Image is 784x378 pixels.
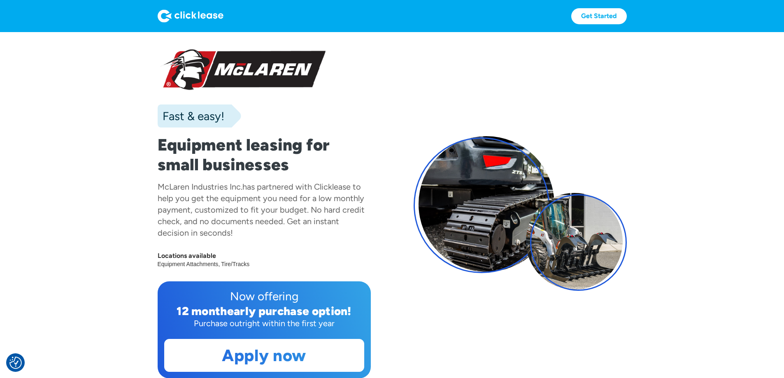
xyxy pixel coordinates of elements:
div: Equipment Attachments [158,260,221,268]
h1: Equipment leasing for small businesses [158,135,371,174]
div: early purchase option! [227,304,351,318]
a: Get Started [571,8,627,24]
div: Fast & easy! [158,108,224,124]
div: 12 month [177,304,227,318]
img: Logo [158,9,223,23]
div: Purchase outright within the first year [164,318,364,329]
a: Apply now [165,339,364,371]
button: Consent Preferences [9,357,22,369]
img: Revisit consent button [9,357,22,369]
div: Now offering [164,288,364,304]
div: Locations available [158,252,371,260]
div: has partnered with Clicklease to help you get the equipment you need for a low monthly payment, c... [158,182,365,238]
div: McLaren Industries Inc. [158,182,242,192]
div: Tire/Tracks [221,260,251,268]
